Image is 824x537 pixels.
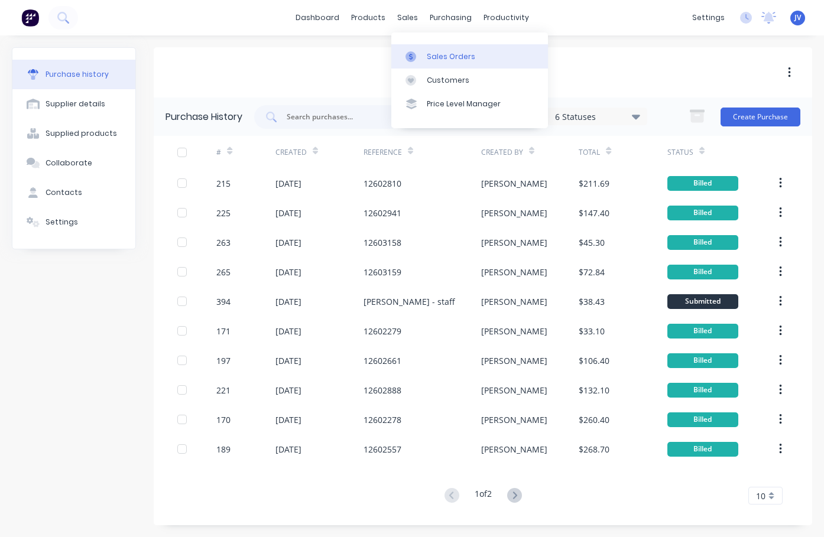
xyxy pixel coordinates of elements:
div: $211.69 [579,177,609,190]
div: Billed [667,412,738,427]
div: Billed [667,176,738,191]
div: purchasing [424,9,478,27]
div: Supplier details [46,99,105,109]
div: 12602941 [364,207,401,219]
img: Factory [21,9,39,27]
div: $132.10 [579,384,609,396]
div: 12603158 [364,236,401,249]
div: [PERSON_NAME] [481,354,547,367]
div: [PERSON_NAME] [481,295,547,308]
div: [PERSON_NAME] [481,236,547,249]
button: Supplier details [12,89,135,119]
div: $147.40 [579,207,609,219]
div: [PERSON_NAME] [481,384,547,396]
div: 1 of 2 [475,487,492,505]
div: 6 Statuses [555,110,640,122]
div: # [216,147,221,158]
div: settings [686,9,731,27]
div: Billed [667,383,738,398]
div: Purchase history [46,69,109,80]
div: [PERSON_NAME] [481,414,547,426]
div: 225 [216,207,231,219]
div: [DATE] [275,443,301,455]
div: Billed [667,442,738,457]
div: $45.30 [579,236,605,249]
div: Created [275,147,307,158]
div: [DATE] [275,207,301,219]
a: dashboard [290,9,345,27]
div: 12602888 [364,384,401,396]
div: Created By [481,147,523,158]
span: JV [794,12,801,23]
div: $260.40 [579,414,609,426]
div: $268.70 [579,443,609,455]
div: [PERSON_NAME] [481,207,547,219]
div: 197 [216,354,231,367]
div: Submitted [667,294,738,309]
button: Collaborate [12,148,135,178]
div: [PERSON_NAME] [481,443,547,455]
div: 12603159 [364,266,401,278]
div: [PERSON_NAME] [481,177,547,190]
div: 189 [216,443,231,455]
div: Purchase History [166,110,242,124]
div: $72.84 [579,266,605,278]
div: [DATE] [275,325,301,337]
div: [DATE] [275,354,301,367]
input: Search purchases... [286,111,384,123]
span: 10 [756,490,765,502]
div: 221 [216,384,231,396]
div: Billed [667,206,738,220]
div: 12602661 [364,354,401,367]
div: sales [391,9,424,27]
div: $33.10 [579,325,605,337]
div: [DATE] [275,384,301,396]
div: Supplied products [46,128,117,139]
div: productivity [478,9,535,27]
button: Settings [12,207,135,237]
button: Supplied products [12,119,135,148]
div: [DATE] [275,295,301,308]
div: 394 [216,295,231,308]
div: [DATE] [275,266,301,278]
div: Sales Orders [427,51,475,62]
div: 12602557 [364,443,401,455]
div: Billed [667,235,738,250]
a: Sales Orders [391,44,548,68]
div: 171 [216,325,231,337]
button: Purchase history [12,60,135,89]
div: Settings [46,217,78,227]
div: Contacts [46,187,82,198]
div: [PERSON_NAME] [481,325,547,337]
div: 215 [216,177,231,190]
div: Billed [667,353,738,368]
div: Status [667,147,693,158]
div: 12602279 [364,325,401,337]
button: Contacts [12,178,135,207]
div: 170 [216,414,231,426]
div: Price Level Manager [427,99,501,109]
div: [PERSON_NAME] [481,266,547,278]
div: Billed [667,265,738,279]
div: Billed [667,324,738,339]
a: Price Level Manager [391,92,548,116]
div: 263 [216,236,231,249]
div: products [345,9,391,27]
div: 12602278 [364,414,401,426]
div: 265 [216,266,231,278]
div: Total [579,147,600,158]
div: [PERSON_NAME] - staff [364,295,455,308]
div: [DATE] [275,414,301,426]
div: Collaborate [46,158,92,168]
div: [DATE] [275,236,301,249]
div: [DATE] [275,177,301,190]
button: Create Purchase [721,108,800,126]
a: Customers [391,69,548,92]
div: Reference [364,147,402,158]
div: $38.43 [579,295,605,308]
div: $106.40 [579,354,609,367]
div: Customers [427,75,469,86]
div: 12602810 [364,177,401,190]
